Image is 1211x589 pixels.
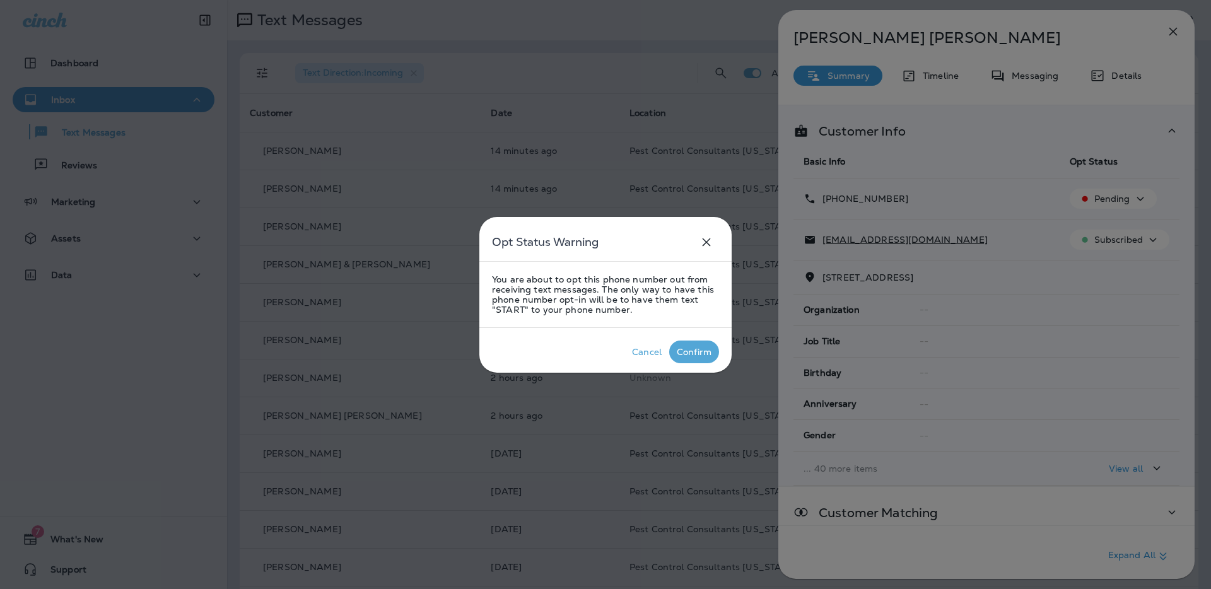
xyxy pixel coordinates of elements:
[669,341,719,363] button: Confirm
[677,347,711,357] div: Confirm
[492,232,599,252] h5: Opt Status Warning
[632,347,662,357] div: Cancel
[624,341,669,363] button: Cancel
[492,274,719,315] p: You are about to opt this phone number out from receiving text messages. The only way to have thi...
[694,230,719,255] button: close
